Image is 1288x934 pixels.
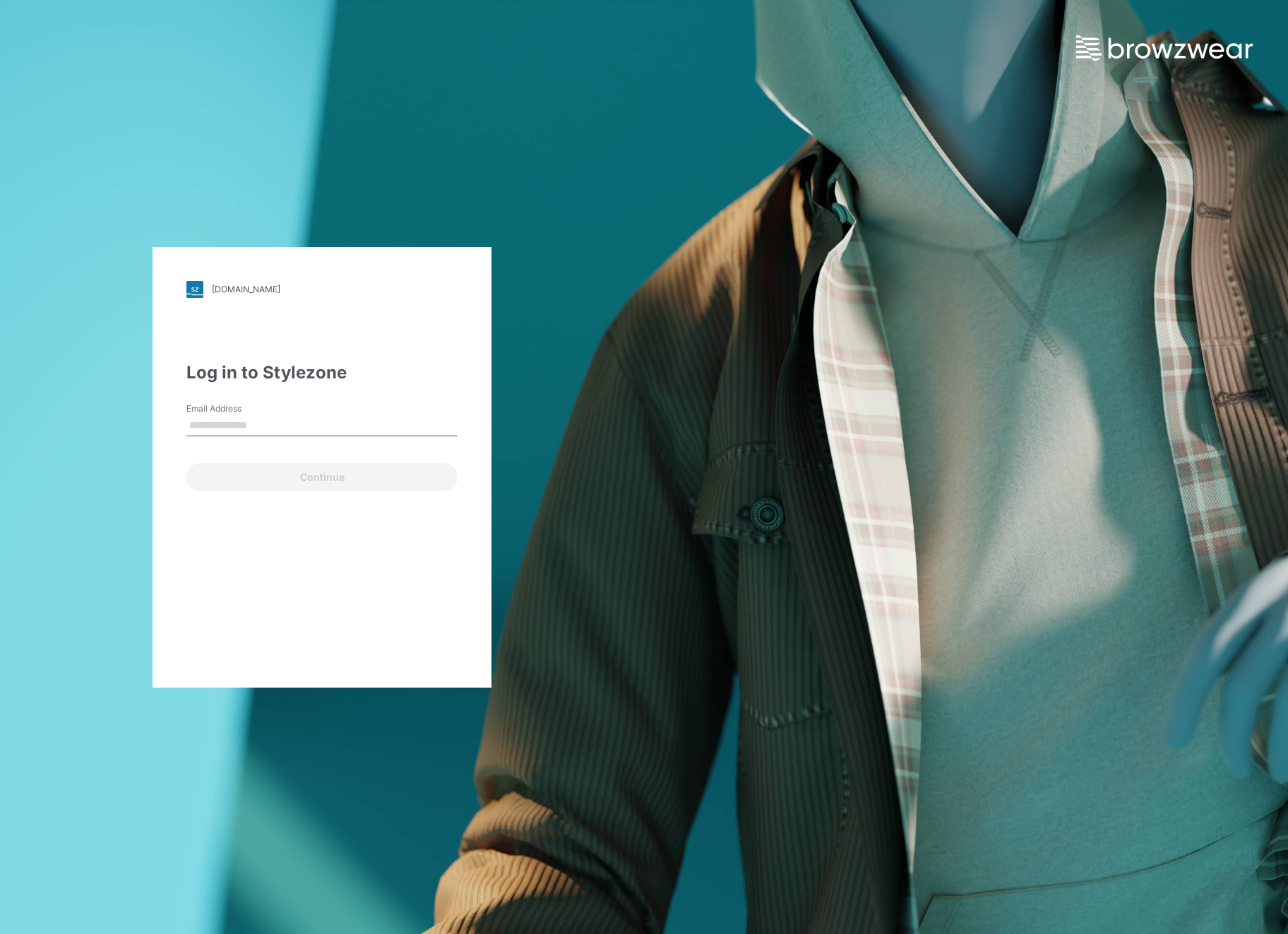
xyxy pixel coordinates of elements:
[212,284,280,294] div: [DOMAIN_NAME]
[186,360,458,385] div: Log in to Stylezone
[186,281,203,298] img: stylezone-logo.562084cfcfab977791bfbf7441f1a819.svg
[186,281,458,298] a: [DOMAIN_NAME]
[186,402,285,415] label: Email Address
[1076,35,1253,61] img: browzwear-logo.e42bd6dac1945053ebaf764b6aa21510.svg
